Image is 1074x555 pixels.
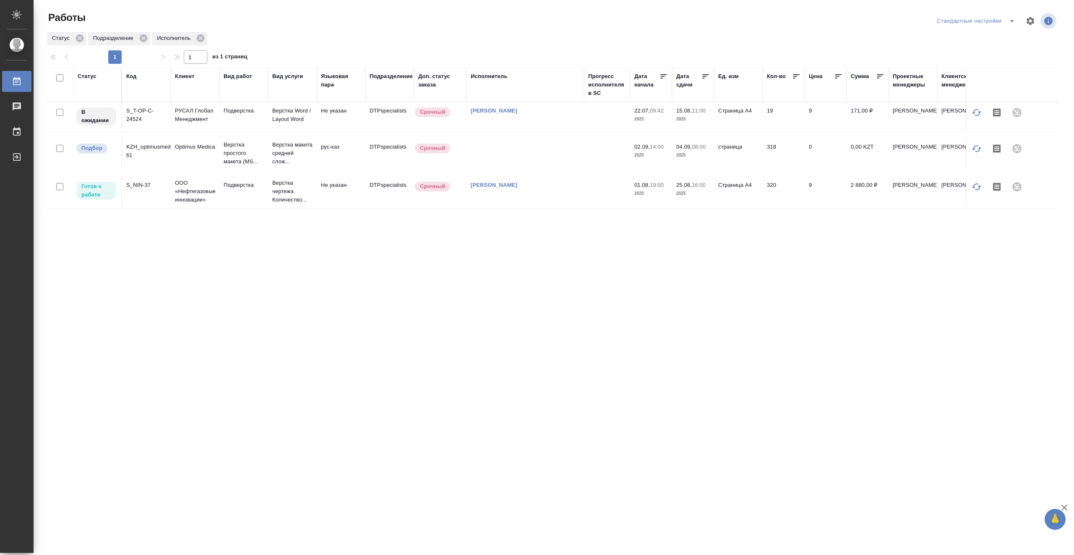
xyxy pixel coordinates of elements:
[967,102,987,123] button: Обновить
[889,177,937,206] td: [PERSON_NAME]
[937,177,986,206] td: [PERSON_NAME]
[78,72,96,81] div: Статус
[88,32,150,45] div: Подразделение
[763,139,805,168] td: 318
[714,102,763,132] td: Страница А4
[588,72,626,97] div: Прогресс исполнителя в SC
[692,182,706,188] p: 16:00
[889,139,937,168] td: [PERSON_NAME]
[937,102,986,132] td: [PERSON_NAME]
[224,107,264,115] p: Подверстка
[634,144,650,150] p: 02.09,
[676,115,710,123] p: 2025
[365,139,414,168] td: DTPspecialists
[935,14,1020,28] div: split button
[676,107,692,114] p: 15.08,
[175,72,194,81] div: Клиент
[805,139,847,168] td: 0
[81,144,102,152] p: Подбор
[52,34,73,42] p: Статус
[420,108,445,116] p: Срочный
[317,177,365,206] td: Не указан
[634,151,668,160] p: 2025
[809,72,823,81] div: Цена
[175,179,215,204] p: ООО «Нефтегазовые инновации»
[941,72,982,89] div: Клиентские менеджеры
[889,102,937,132] td: [PERSON_NAME]
[692,107,706,114] p: 11:00
[76,143,117,154] div: Можно подбирать исполнителей
[634,182,650,188] p: 01.08,
[157,34,193,42] p: Исполнитель
[1020,11,1040,31] span: Настроить таблицу
[1007,139,1027,159] div: Проект не привязан
[365,177,414,206] td: DTPspecialists
[1007,102,1027,123] div: Проект не привязан
[650,144,664,150] p: 14:00
[81,108,111,125] p: В ожидании
[676,189,710,198] p: 2025
[46,11,86,24] span: Работы
[805,102,847,132] td: 9
[634,189,668,198] p: 2025
[650,182,664,188] p: 19:00
[714,139,763,168] td: страница
[272,107,313,123] p: Верстка Word / Layout Word
[676,144,692,150] p: 04.09,
[634,115,668,123] p: 2025
[676,72,701,89] div: Дата сдачи
[1040,13,1058,29] span: Посмотреть информацию
[471,107,517,114] a: [PERSON_NAME]
[224,181,264,189] p: Подверстка
[471,72,508,81] div: Исполнитель
[420,144,445,152] p: Срочный
[365,102,414,132] td: DTPspecialists
[224,72,252,81] div: Вид работ
[676,151,710,160] p: 2025
[987,102,1007,123] button: Скопировать мини-бриф
[847,102,889,132] td: 171,00 ₽
[321,72,361,89] div: Языковая пара
[272,179,313,204] p: Верстка чертежа. Количество...
[763,177,805,206] td: 320
[420,182,445,191] p: Срочный
[126,107,167,123] div: S_T-OP-C-24524
[763,102,805,132] td: 19
[967,177,987,197] button: Обновить
[1048,510,1062,528] span: 🙏
[676,182,692,188] p: 25.08,
[967,139,987,159] button: Обновить
[126,72,136,81] div: Код
[634,107,650,114] p: 22.07,
[47,32,86,45] div: Статус
[987,177,1007,197] button: Скопировать мини-бриф
[224,141,264,166] p: Верстка простого макета (MS...
[471,182,517,188] a: [PERSON_NAME]
[76,181,117,201] div: Исполнитель может приступить к работе
[126,181,167,189] div: S_NIN-37
[272,72,303,81] div: Вид услуги
[634,72,660,89] div: Дата начала
[650,107,664,114] p: 09:42
[126,143,167,160] div: KZH_optimusmedica-61
[152,32,207,45] div: Исполнитель
[76,107,117,126] div: Исполнитель назначен, приступать к работе пока рано
[692,144,706,150] p: 08:00
[175,143,215,151] p: Optimus Medica
[987,139,1007,159] button: Скопировать мини-бриф
[1045,509,1066,530] button: 🙏
[272,141,313,166] p: Верстка макета средней слож...
[847,177,889,206] td: 2 880,00 ₽
[1007,177,1027,197] div: Проект не привязан
[847,139,889,168] td: 0,00 KZT
[317,102,365,132] td: Не указан
[851,72,869,81] div: Сумма
[317,139,365,168] td: рус-каз
[418,72,462,89] div: Доп. статус заказа
[212,52,248,64] span: из 1 страниц
[714,177,763,206] td: Страница А4
[81,182,111,199] p: Готов к работе
[805,177,847,206] td: 9
[718,72,739,81] div: Ед. изм
[93,34,136,42] p: Подразделение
